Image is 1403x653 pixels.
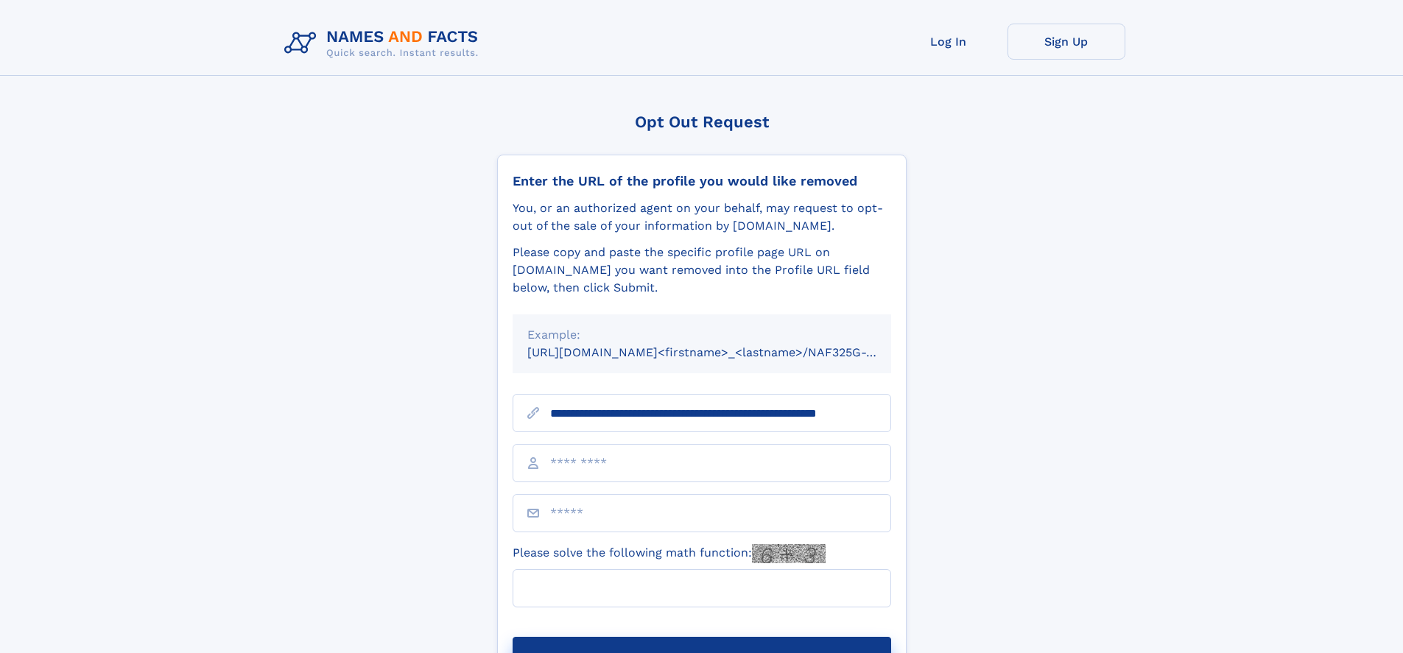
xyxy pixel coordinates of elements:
[1008,24,1125,60] a: Sign Up
[513,244,891,297] div: Please copy and paste the specific profile page URL on [DOMAIN_NAME] you want removed into the Pr...
[513,200,891,235] div: You, or an authorized agent on your behalf, may request to opt-out of the sale of your informatio...
[527,326,876,344] div: Example:
[497,113,907,131] div: Opt Out Request
[527,345,919,359] small: [URL][DOMAIN_NAME]<firstname>_<lastname>/NAF325G-xxxxxxxx
[513,544,826,563] label: Please solve the following math function:
[890,24,1008,60] a: Log In
[278,24,490,63] img: Logo Names and Facts
[513,173,891,189] div: Enter the URL of the profile you would like removed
